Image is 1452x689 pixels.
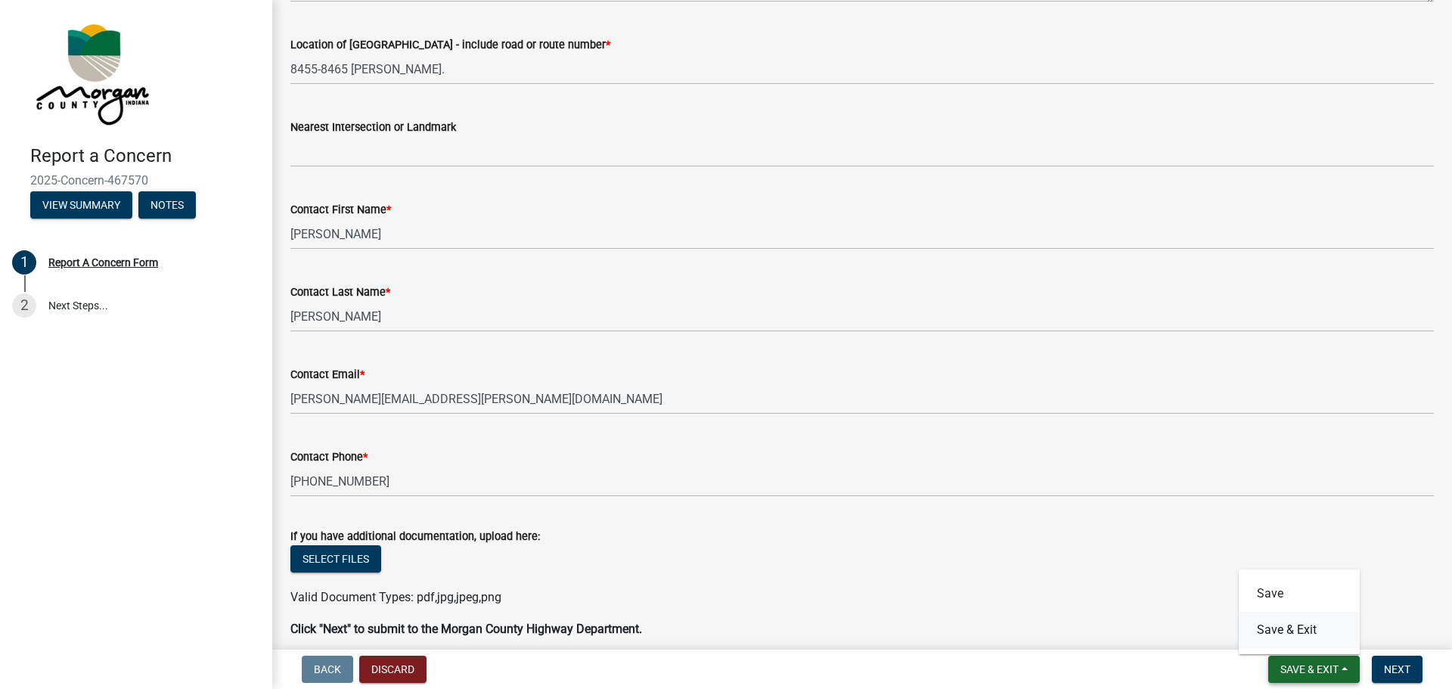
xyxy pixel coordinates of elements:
[30,191,132,219] button: View Summary
[290,123,456,133] label: Nearest Intersection or Landmark
[1372,656,1423,683] button: Next
[138,191,196,219] button: Notes
[30,16,152,129] img: Morgan County, Indiana
[290,452,368,463] label: Contact Phone
[12,250,36,275] div: 1
[290,370,365,380] label: Contact Email
[290,287,390,298] label: Contact Last Name
[290,532,540,542] label: If you have additional documentation, upload here:
[290,622,642,636] strong: Click "Next" to submit to the Morgan County Highway Department.
[1239,612,1360,648] button: Save & Exit
[12,293,36,318] div: 2
[1239,570,1360,654] div: Save & Exit
[1280,663,1339,675] span: Save & Exit
[1239,576,1360,612] button: Save
[138,200,196,212] wm-modal-confirm: Notes
[290,205,391,216] label: Contact First Name
[30,200,132,212] wm-modal-confirm: Summary
[48,257,158,268] div: Report A Concern Form
[30,173,242,188] span: 2025-Concern-467570
[30,145,260,167] h4: Report a Concern
[290,590,501,604] span: Valid Document Types: pdf,jpg,jpeg,png
[302,656,353,683] button: Back
[1268,656,1360,683] button: Save & Exit
[314,663,341,675] span: Back
[290,545,381,573] button: Select files
[290,40,610,51] label: Location of [GEOGRAPHIC_DATA] - include road or route number
[1384,663,1410,675] span: Next
[359,656,427,683] button: Discard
